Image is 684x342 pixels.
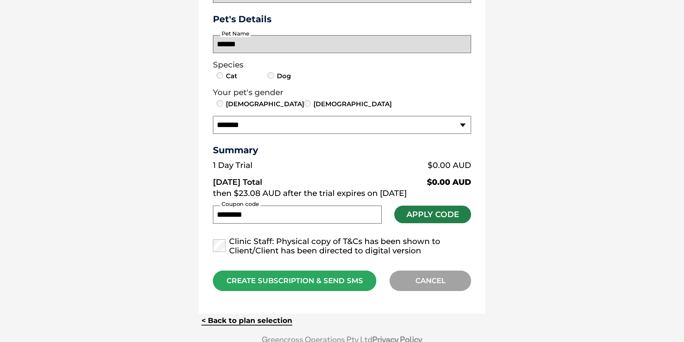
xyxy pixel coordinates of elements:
td: then $23.08 AUD after the trial expires on [DATE] [213,187,471,200]
h3: Pet's Details [210,14,474,24]
a: < Back to plan selection [201,316,292,325]
input: Clinic Staff: Physical copy of T&Cs has been shown to Client/Client has been directed to digital ... [213,239,225,252]
td: [DATE] Total [213,172,349,187]
label: Clinic Staff: Physical copy of T&Cs has been shown to Client/Client has been directed to digital ... [213,237,471,256]
td: $0.00 AUD [349,159,471,172]
button: Apply Code [394,206,471,223]
td: 1 Day Trial [213,159,349,172]
div: CREATE SUBSCRIPTION & SEND SMS [213,271,376,291]
td: $0.00 AUD [349,172,471,187]
label: Coupon code [220,201,260,207]
legend: Species [213,60,471,70]
h3: Summary [213,145,471,155]
div: CANCEL [390,271,471,291]
legend: Your pet's gender [213,88,471,97]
